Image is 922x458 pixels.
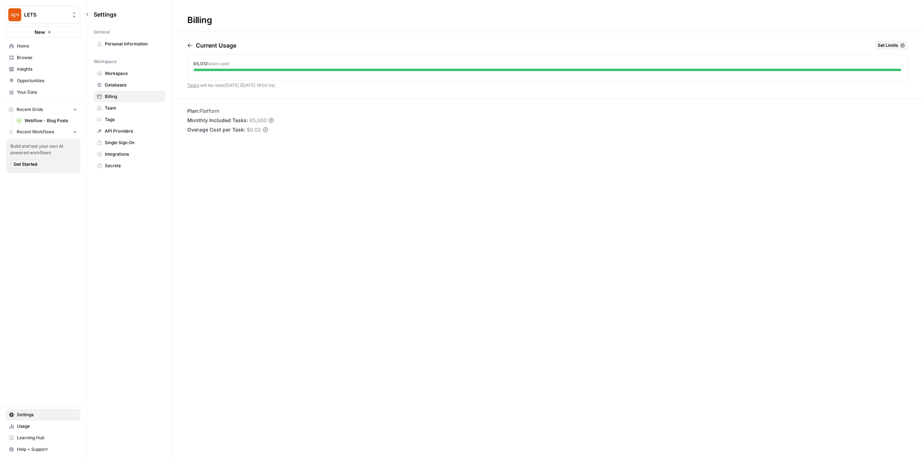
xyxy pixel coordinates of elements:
[10,143,76,156] span: Build and test your own AI powered workflows
[105,139,162,146] span: Single Sign On
[17,106,43,113] span: Recent Grids
[94,137,165,148] a: Single Sign On
[6,444,80,455] button: Help + Support
[94,148,165,160] a: Integrations
[187,126,245,133] span: Overage Cost per Task:
[105,82,162,88] span: Databases
[6,75,80,86] a: Opportunities
[207,61,229,66] span: tasks used
[17,77,77,84] span: Opportunities
[875,41,908,50] button: Set Limits
[17,435,77,441] span: Learning Hub
[6,63,80,75] a: Insights
[94,114,165,125] a: Tags
[196,41,236,50] p: Current Usage
[94,160,165,172] a: Secrets
[878,42,898,49] span: Set Limits
[17,54,77,61] span: Browse
[250,117,267,124] span: 65,000
[173,14,226,26] div: Billing
[6,104,80,115] button: Recent Grids
[6,86,80,98] a: Your Data
[6,27,80,37] button: New
[24,11,68,18] span: LETS
[187,107,274,115] li: Platform
[105,151,162,157] span: Integrations
[105,128,162,134] span: API Providers
[187,117,248,124] span: Monthly Included Tasks:
[105,163,162,169] span: Secrets
[6,40,80,52] a: Home
[94,125,165,137] a: API Providers
[6,126,80,137] button: Recent Workflows
[17,129,54,135] span: Recent Workflows
[94,102,165,114] a: Team
[247,126,261,133] span: $0.02
[105,93,162,100] span: Billing
[105,41,162,47] span: Personal Information
[14,161,37,168] span: Get Started
[6,6,80,24] button: Workspace: LETS
[17,423,77,430] span: Usage
[193,61,207,66] span: 65,012
[187,83,276,88] span: will be reset [DATE] ([DATE] 19:00 hs) .
[10,160,40,169] button: Get Started
[17,89,77,95] span: Your Data
[187,83,199,88] a: Tasks
[17,446,77,453] span: Help + Support
[6,52,80,63] a: Browse
[105,116,162,123] span: Tags
[105,70,162,77] span: Workspace
[24,117,77,124] span: Webflow - Blog Posts
[105,105,162,111] span: Team
[94,79,165,91] a: Databases
[13,115,80,126] a: Webflow - Blog Posts
[94,58,117,65] span: Workspace
[6,432,80,444] a: Learning Hub
[6,421,80,432] a: Usage
[17,412,77,418] span: Settings
[94,10,117,19] span: Settings
[35,28,45,36] span: New
[8,8,21,21] img: LETS Logo
[17,43,77,49] span: Home
[187,108,200,114] span: Plan:
[94,38,165,50] a: Personal Information
[6,409,80,421] a: Settings
[17,66,77,72] span: Insights
[94,91,165,102] a: Billing
[94,29,110,35] span: General
[94,68,165,79] a: Workspace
